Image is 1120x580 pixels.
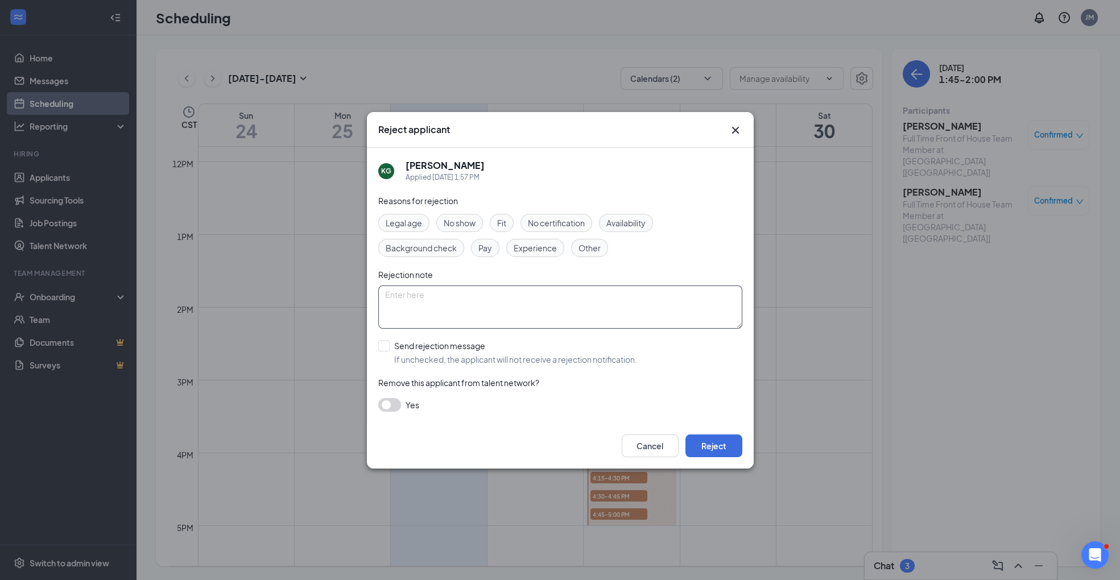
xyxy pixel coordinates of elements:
button: Cancel [622,434,679,457]
span: Other [578,242,601,254]
span: Legal age [386,217,422,229]
span: Availability [606,217,646,229]
svg: Cross [729,123,742,137]
iframe: Intercom live chat [1081,541,1109,569]
span: Pay [478,242,492,254]
button: Reject [685,434,742,457]
span: Reasons for rejection [378,196,458,206]
h3: Reject applicant [378,123,450,136]
span: Remove this applicant from talent network? [378,378,539,388]
div: Applied [DATE] 1:57 PM [406,172,485,183]
span: Experience [514,242,557,254]
span: Yes [406,398,419,412]
span: Fit [497,217,506,229]
span: No show [444,217,476,229]
h5: [PERSON_NAME] [406,159,485,172]
span: Background check [386,242,457,254]
span: No certification [528,217,585,229]
button: Close [729,123,742,137]
span: Rejection note [378,270,433,280]
div: KG [381,166,391,176]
